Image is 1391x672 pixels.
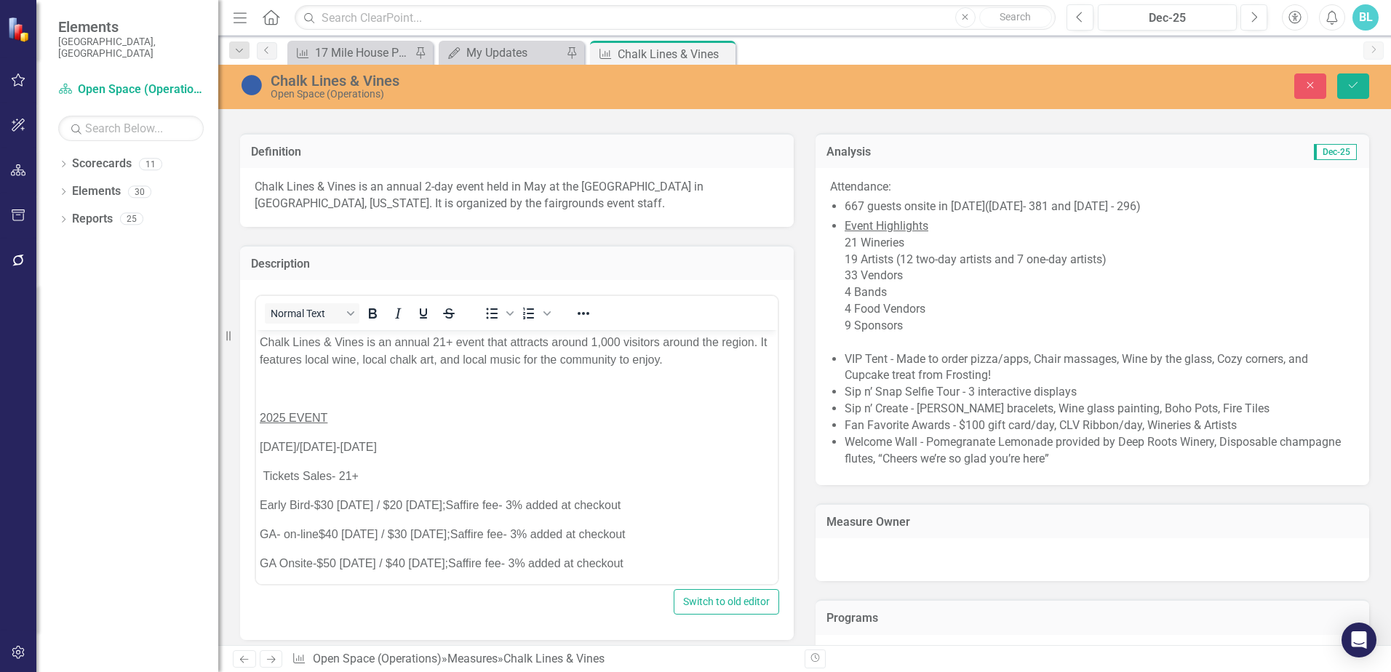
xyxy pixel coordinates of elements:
[256,330,778,584] iframe: Rich Text Area
[72,211,113,228] a: Reports
[292,651,794,668] div: » »
[447,652,498,665] a: Measures
[240,73,263,97] img: Baselining
[271,89,873,100] div: Open Space (Operations)
[517,303,553,324] div: Numbered list
[1352,4,1379,31] button: BL
[139,158,162,170] div: 11
[295,5,1056,31] input: Search ClearPoint...
[128,185,151,198] div: 30
[120,213,143,225] div: 25
[826,516,1358,529] h3: Measure Owner
[618,45,732,63] div: Chalk Lines & Vines
[830,180,891,193] span: Attendance:
[674,589,779,615] button: Switch to old editor
[251,145,783,159] h3: Definition
[845,218,1355,351] li: 21 Wineries 19 Artists (12 two-day artists and 7 one-day artists) 33 Vendors 4 Bands 4 Food Vendo...
[1098,4,1237,31] button: Dec-25
[845,417,1355,434] li: Fan Favorite Awards - $100 gift card/day, CLV Ribbon/day, Wineries & Artists
[313,652,442,665] a: Open Space (Operations)
[442,44,562,62] a: My Updates
[845,384,1355,401] li: Sip n’ Snap Selfie Tour - 3 interactive displays
[845,351,1355,385] li: VIP Tent - Made to order pizza/apps, Chair massages, Wine by the glass, Cozy corners, and Cupcake...
[466,44,562,62] div: My Updates
[1314,144,1357,160] span: Dec-25
[845,219,928,233] span: Event Highlights
[845,401,1355,417] li: Sip n’ Create - [PERSON_NAME] bracelets, Wine glass painting, Boho Pots, Fire Tiles
[72,183,121,200] a: Elements
[360,303,385,324] button: Bold
[58,36,204,60] small: [GEOGRAPHIC_DATA], [GEOGRAPHIC_DATA]
[255,179,779,212] p: Chalk Lines & Vines is an annual 2-day event held in May at the [GEOGRAPHIC_DATA] in [GEOGRAPHIC_...
[826,145,1093,159] h3: Analysis
[271,73,873,89] div: Chalk Lines & Vines
[571,303,596,324] button: Reveal or hide additional toolbar items
[826,612,1358,625] h3: Programs
[291,44,411,62] a: 17 Mile House Programming
[1342,623,1376,657] div: Open Intercom Messenger
[315,44,411,62] div: 17 Mile House Programming
[265,303,359,324] button: Block Normal Text
[58,116,204,141] input: Search Below...
[58,81,204,98] a: Open Space (Operations)
[386,303,410,324] button: Italic
[271,308,342,319] span: Normal Text
[1103,9,1232,27] div: Dec-25
[1000,11,1031,23] span: Search
[411,303,436,324] button: Underline
[437,303,461,324] button: Strikethrough
[72,156,132,172] a: Scorecards
[251,257,783,271] h3: Description
[58,18,204,36] span: Elements
[845,434,1355,468] li: Welcome Wall - Pomegranate Lemonade provided by Deep Roots Winery, Disposable champagne flutes, “...
[985,199,1141,213] span: ([DATE]- 381 and [DATE] - 296)
[7,17,33,42] img: ClearPoint Strategy
[979,7,1052,28] button: Search
[479,303,516,324] div: Bullet list
[845,199,985,213] span: 667 guests onsite in [DATE]
[503,652,605,665] div: Chalk Lines & Vines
